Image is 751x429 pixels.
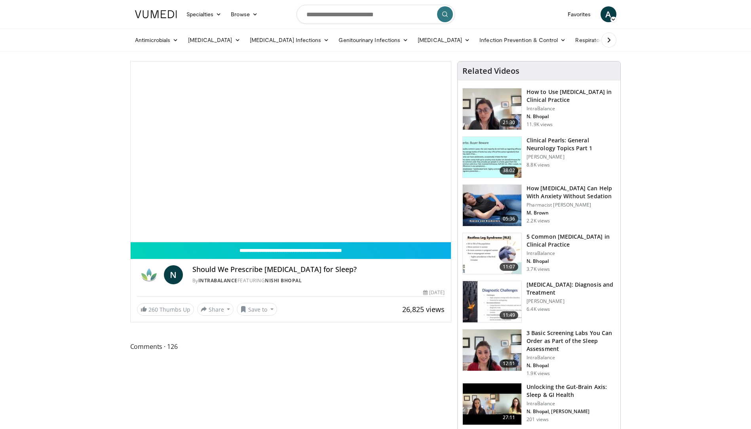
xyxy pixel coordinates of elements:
[527,113,616,120] p: N. Bhopal
[423,289,445,296] div: [DATE]
[563,6,596,22] a: Favorites
[527,136,616,152] h3: Clinical Pearls: General Neurology Topics Part 1
[462,136,616,178] a: 38:02 Clinical Pearls: General Neurology Topics Part 1 [PERSON_NAME] 8.8K views
[463,383,521,425] img: d3d7d037-e6da-43ef-aca5-99f45ed4d827.150x105_q85_crop-smart_upscale.jpg
[130,32,183,48] a: Antimicrobials
[197,303,234,316] button: Share
[500,311,519,319] span: 11:49
[462,184,616,226] a: 05:36 How [MEDICAL_DATA] Can Help With Anxiety Without Sedation Pharmacist [PERSON_NAME] M. Brown...
[245,32,334,48] a: [MEDICAL_DATA] Infections
[265,277,302,284] a: Nishi Bhopal
[237,303,277,316] button: Save to
[226,6,262,22] a: Browse
[527,306,550,312] p: 6.4K views
[135,10,177,18] img: VuMedi Logo
[130,341,452,352] span: Comments 126
[137,265,161,284] img: IntraBalance
[527,202,616,208] p: Pharmacist [PERSON_NAME]
[463,185,521,226] img: 7bfe4765-2bdb-4a7e-8d24-83e30517bd33.150x105_q85_crop-smart_upscale.jpg
[413,32,475,48] a: [MEDICAL_DATA]
[527,383,616,399] h3: Unlocking the Gut-Brain Axis: Sleep & GI Health
[500,215,519,223] span: 05:36
[527,154,616,160] p: [PERSON_NAME]
[500,119,519,126] span: 21:30
[570,32,644,48] a: Respiratory Infections
[500,167,519,174] span: 38:02
[527,88,616,104] h3: How to Use [MEDICAL_DATA] in Clinical Practice
[527,250,616,257] p: IntraBalance
[148,306,158,313] span: 260
[462,88,616,130] a: 21:30 How to Use [MEDICAL_DATA] in Clinical Practice IntraBalance N. Bhopal 11.9K views
[527,184,616,200] h3: How [MEDICAL_DATA] Can Help With Anxiety Without Sedation
[462,329,616,377] a: 12:11 3 Basic Screening Labs You Can Order as Part of the Sleep Assessment IntraBalance N. Bhopal...
[462,383,616,425] a: 27:11 Unlocking the Gut-Brain Axis: Sleep & GI Health IntraBalance N. Bhopal, [PERSON_NAME] 201 v...
[500,360,519,368] span: 12:11
[463,137,521,178] img: 91ec4e47-6cc3-4d45-a77d-be3eb23d61cb.150x105_q85_crop-smart_upscale.jpg
[475,32,570,48] a: Infection Prevention & Control
[500,263,519,271] span: 11:07
[527,121,553,128] p: 11.9K views
[527,218,550,224] p: 2.2K views
[527,162,550,168] p: 8.8K views
[527,370,550,377] p: 1.9K views
[463,281,521,322] img: 6e0bc43b-d42b-409a-85fd-0f454729f2ca.150x105_q85_crop-smart_upscale.jpg
[164,265,183,284] a: N
[527,281,616,297] h3: [MEDICAL_DATA]: Diagnosis and Treatment
[527,210,616,216] p: M. Brown
[192,265,445,274] h4: Should We Prescribe [MEDICAL_DATA] for Sleep?
[334,32,413,48] a: Genitourinary Infections
[527,105,616,112] p: IntraBalance
[527,329,616,353] h3: 3 Basic Screening Labs You Can Order as Part of the Sleep Assessment
[137,303,194,316] a: 260 Thumbs Up
[198,277,238,284] a: IntraBalance
[527,258,616,264] p: N. Bhopal
[462,281,616,323] a: 11:49 [MEDICAL_DATA]: Diagnosis and Treatment [PERSON_NAME] 6.4K views
[527,266,550,272] p: 3.7K views
[500,414,519,421] span: 27:11
[463,329,521,371] img: 9fb304be-515e-4deb-846e-47615c91f0d6.150x105_q85_crop-smart_upscale.jpg
[527,354,616,361] p: IntraBalance
[462,66,519,76] h4: Related Videos
[527,416,549,423] p: 201 views
[183,32,245,48] a: [MEDICAL_DATA]
[182,6,226,22] a: Specialties
[527,362,616,369] p: N. Bhopal
[462,233,616,275] a: 11:07 5 Common [MEDICAL_DATA] in Clinical Practice IntraBalance N. Bhopal 3.7K views
[297,5,455,24] input: Search topics, interventions
[463,233,521,274] img: e41a58fc-c8b3-4e06-accc-3dd0b2ae14cc.150x105_q85_crop-smart_upscale.jpg
[192,277,445,284] div: By FEATURING
[527,400,616,407] p: IntraBalance
[527,298,616,305] p: [PERSON_NAME]
[131,61,451,242] video-js: Video Player
[463,88,521,130] img: 662646f3-24dc-48fd-91cb-7f13467e765c.150x105_q85_crop-smart_upscale.jpg
[402,305,445,314] span: 26,825 views
[527,408,616,415] p: N. Bhopal, [PERSON_NAME]
[601,6,616,22] a: A
[527,233,616,249] h3: 5 Common [MEDICAL_DATA] in Clinical Practice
